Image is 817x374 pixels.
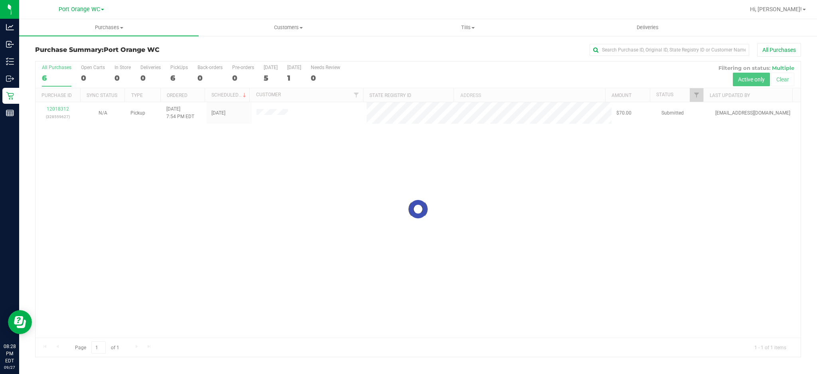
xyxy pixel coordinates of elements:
[590,44,749,56] input: Search Purchase ID, Original ID, State Registry ID or Customer Name...
[558,19,737,36] a: Deliveries
[6,57,14,65] inline-svg: Inventory
[104,46,160,53] span: Port Orange WC
[6,23,14,31] inline-svg: Analytics
[6,92,14,100] inline-svg: Retail
[378,19,558,36] a: Tills
[199,24,378,31] span: Customers
[199,19,378,36] a: Customers
[6,75,14,83] inline-svg: Outbound
[19,24,199,31] span: Purchases
[19,19,199,36] a: Purchases
[4,343,16,364] p: 08:28 PM EDT
[6,40,14,48] inline-svg: Inbound
[4,364,16,370] p: 09/27
[626,24,669,31] span: Deliveries
[379,24,557,31] span: Tills
[59,6,100,13] span: Port Orange WC
[757,43,801,57] button: All Purchases
[750,6,802,12] span: Hi, [PERSON_NAME]!
[6,109,14,117] inline-svg: Reports
[35,46,290,53] h3: Purchase Summary:
[8,310,32,334] iframe: Resource center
